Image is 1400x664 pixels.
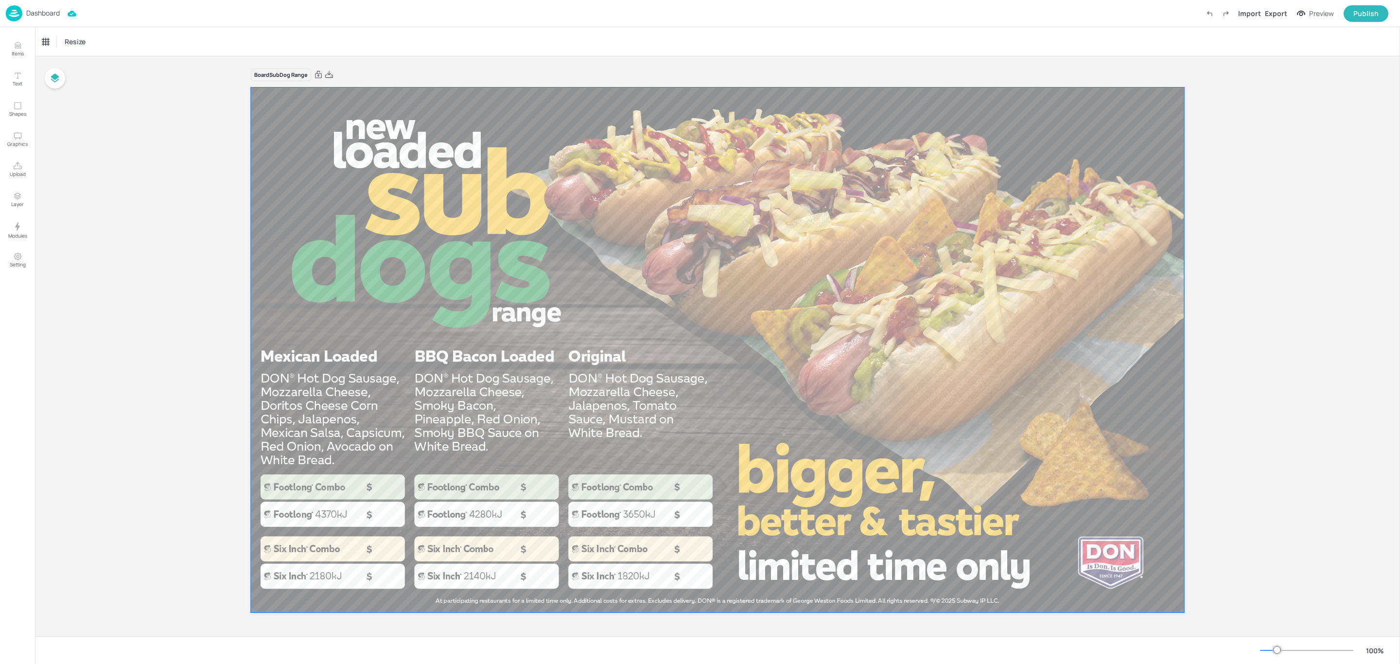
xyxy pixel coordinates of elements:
[63,36,87,47] span: Resize
[251,69,311,82] div: Board SubDog Range
[1363,646,1386,656] div: 100 %
[1291,6,1340,21] button: Preview
[1309,8,1334,19] div: Preview
[6,5,22,21] img: logo-86c26b7e.jpg
[1265,8,1287,18] div: Export
[1353,8,1379,19] div: Publish
[1201,5,1218,22] label: Undo (Ctrl + Z)
[26,10,60,17] p: Dashboard
[1238,8,1261,18] div: Import
[1344,5,1388,22] button: Publish
[1218,5,1234,22] label: Redo (Ctrl + Y)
